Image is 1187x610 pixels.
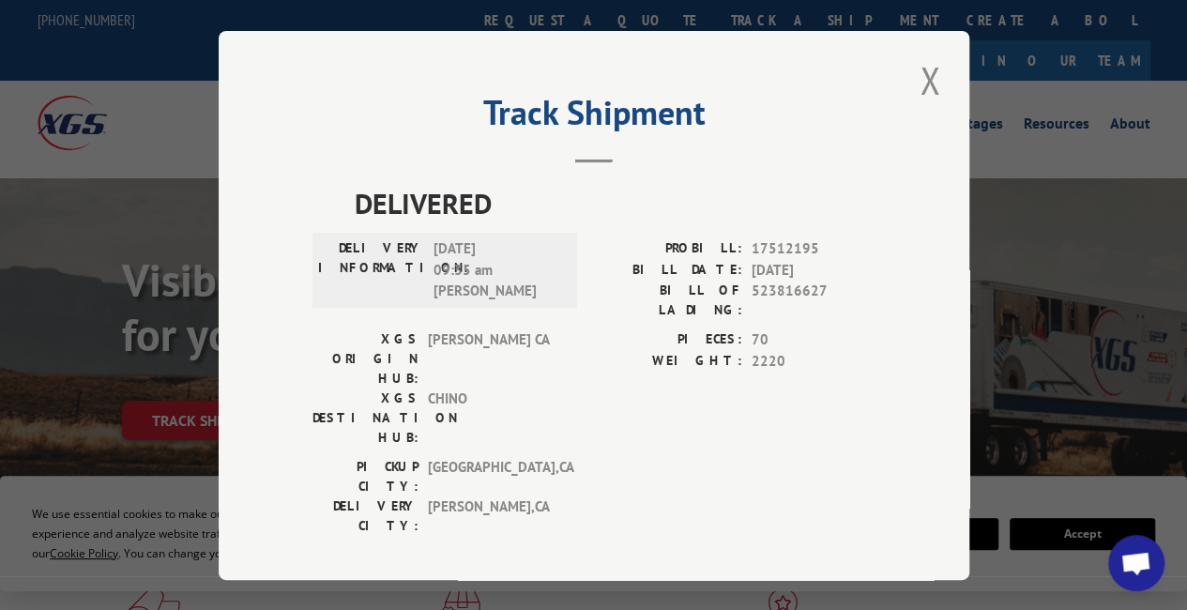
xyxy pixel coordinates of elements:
[312,329,418,389] label: XGS ORIGIN HUB:
[752,238,875,260] span: 17512195
[914,54,946,106] button: Close modal
[434,238,560,302] span: [DATE] 09:35 am [PERSON_NAME]
[312,496,418,536] label: DELIVERY CITY:
[594,329,742,351] label: PIECES:
[312,389,418,448] label: XGS DESTINATION HUB:
[752,350,875,372] span: 2220
[1108,535,1164,591] a: Open chat
[312,457,418,496] label: PICKUP CITY:
[752,329,875,351] span: 70
[312,99,875,135] h2: Track Shipment
[752,281,875,320] span: 523816627
[318,238,424,302] label: DELIVERY INFORMATION:
[594,281,742,320] label: BILL OF LADING:
[428,457,555,496] span: [GEOGRAPHIC_DATA] , CA
[594,238,742,260] label: PROBILL:
[752,259,875,281] span: [DATE]
[594,350,742,372] label: WEIGHT:
[355,182,875,224] span: DELIVERED
[428,496,555,536] span: [PERSON_NAME] , CA
[594,259,742,281] label: BILL DATE:
[428,389,555,448] span: CHINO
[428,329,555,389] span: [PERSON_NAME] CA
